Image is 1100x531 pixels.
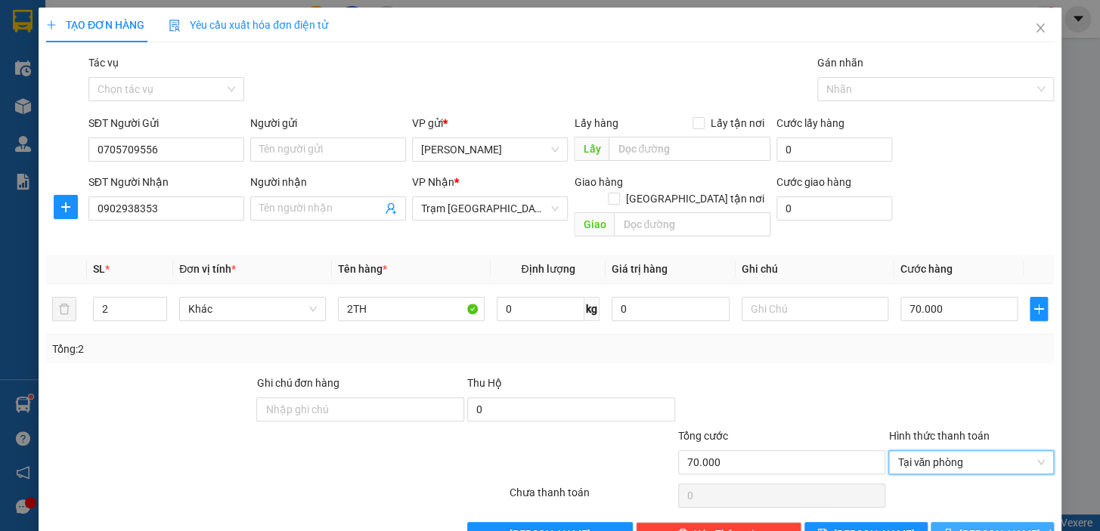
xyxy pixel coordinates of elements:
[574,137,609,161] span: Lấy
[614,212,770,236] input: Dọc đường
[412,176,454,188] span: VP Nhận
[467,377,502,389] span: Thu Hộ
[88,57,119,69] label: Tác vụ
[421,138,559,161] span: Phan Thiết
[338,263,387,275] span: Tên hàng
[888,430,989,442] label: Hình thức thanh toán
[678,430,728,442] span: Tổng cước
[338,297,485,321] input: VD: Bàn, Ghế
[88,115,244,131] div: SĐT Người Gửi
[900,263,953,275] span: Cước hàng
[521,263,575,275] span: Định lượng
[736,255,894,284] th: Ghi chú
[104,64,201,114] li: VP Trạm [GEOGRAPHIC_DATA]
[1030,297,1048,321] button: plus
[46,19,144,31] span: TẠO ĐƠN HÀNG
[412,115,568,131] div: VP gửi
[705,115,770,131] span: Lấy tận nơi
[8,8,60,60] img: logo.jpg
[54,195,78,219] button: plus
[8,64,104,81] li: VP [PERSON_NAME]
[1019,8,1061,50] button: Close
[256,397,464,421] input: Ghi chú đơn hàng
[385,202,397,215] span: user-add
[256,377,339,389] label: Ghi chú đơn hàng
[897,451,1045,474] span: Tại văn phòng
[250,174,406,190] div: Người nhận
[574,212,614,236] span: Giao
[776,117,844,129] label: Cước lấy hàng
[169,20,181,32] img: icon
[612,297,730,321] input: 0
[1030,303,1047,315] span: plus
[574,117,618,129] span: Lấy hàng
[52,297,76,321] button: delete
[776,196,892,221] input: Cước giao hàng
[609,137,770,161] input: Dọc đường
[620,190,770,207] span: [GEOGRAPHIC_DATA] tận nơi
[250,115,406,131] div: Người gửi
[8,8,219,36] li: Trung Nga
[8,84,18,94] span: environment
[93,263,105,275] span: SL
[421,197,559,220] span: Trạm Sài Gòn
[8,83,100,128] b: T1 [PERSON_NAME], P Phú Thuỷ
[776,137,892,162] input: Cước lấy hàng
[188,298,317,320] span: Khác
[54,201,77,213] span: plus
[179,263,236,275] span: Đơn vị tính
[776,176,851,188] label: Cước giao hàng
[52,341,426,357] div: Tổng: 2
[508,484,677,511] div: Chưa thanh toán
[1034,22,1046,34] span: close
[817,57,863,69] label: Gán nhãn
[612,263,668,275] span: Giá trị hàng
[88,174,244,190] div: SĐT Người Nhận
[742,297,888,321] input: Ghi Chú
[574,176,622,188] span: Giao hàng
[46,20,57,30] span: plus
[169,19,328,31] span: Yêu cầu xuất hóa đơn điện tử
[584,297,600,321] span: kg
